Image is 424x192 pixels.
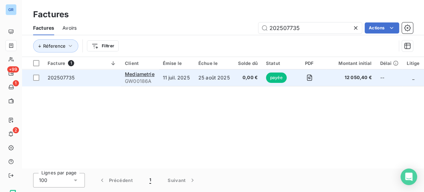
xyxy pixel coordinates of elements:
span: 1 [13,80,19,86]
div: Open Intercom Messenger [401,169,417,185]
td: -- [376,69,403,86]
button: Suivant [159,173,204,188]
span: 100 [39,177,47,184]
button: 1 [141,173,159,188]
span: Mediametrie [125,71,155,77]
div: Statut [266,60,288,66]
button: Filtrer [87,40,119,51]
div: GR [6,4,17,15]
div: Montant initial [330,60,372,66]
button: Actions [365,22,399,33]
div: Litige [407,60,420,66]
div: PDF [297,60,322,66]
span: 2 [13,127,19,133]
td: 11 juil. 2025 [159,69,194,86]
span: Avoirs [62,25,77,31]
div: Délai [380,60,398,66]
span: 202507735 [48,75,75,80]
span: Factures [33,25,54,31]
span: 12 050,40 € [330,74,372,81]
span: 1 [149,177,151,184]
td: 25 août 2025 [194,69,234,86]
span: Réference [43,43,66,49]
span: 1 [68,60,74,66]
div: Solde dû [238,60,258,66]
button: Précédent [90,173,141,188]
div: Échue le [198,60,230,66]
div: Client [125,60,155,66]
input: Rechercher [258,22,362,33]
h3: Factures [33,8,69,21]
span: payée [266,73,287,83]
span: Facture [48,60,65,66]
div: Émise le [163,60,190,66]
button: Réference [33,39,78,52]
span: +99 [7,66,19,73]
span: GW00186A [125,78,155,85]
span: 0,00 € [238,74,258,81]
span: _ [412,75,414,80]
